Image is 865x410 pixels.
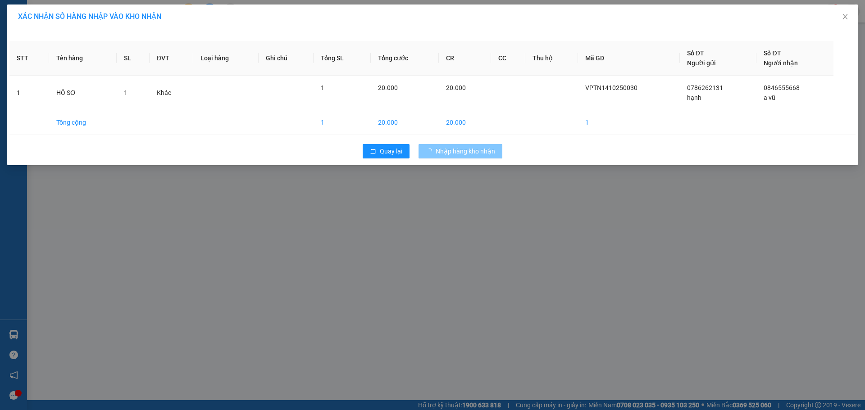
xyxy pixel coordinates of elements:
button: Nhập hàng kho nhận [419,144,502,158]
span: VPTN1410250030 [585,84,637,91]
span: rollback [370,148,376,155]
td: 1 [578,110,680,135]
span: Người gửi [687,59,716,67]
td: 1 [9,76,49,110]
td: 20.000 [371,110,439,135]
span: 1 [124,89,127,96]
span: 20.000 [446,84,466,91]
span: 20.000 [378,84,398,91]
td: HỒ SƠ [49,76,116,110]
span: Số ĐT [764,50,781,57]
th: Thu hộ [525,41,578,76]
span: Số ĐT [687,50,704,57]
span: Quay lại [380,146,402,156]
span: Nhập hàng kho nhận [436,146,495,156]
th: CR [439,41,491,76]
th: Loại hàng [193,41,259,76]
th: Tổng SL [314,41,371,76]
span: a vũ [764,94,775,101]
span: 0786262131 [687,84,723,91]
th: CC [491,41,525,76]
th: Tên hàng [49,41,116,76]
span: XÁC NHẬN SỐ HÀNG NHẬP VÀO KHO NHẬN [18,12,161,21]
th: STT [9,41,49,76]
span: close [842,13,849,20]
span: Người nhận [764,59,798,67]
span: loading [426,148,436,154]
span: 1 [321,84,324,91]
td: 20.000 [439,110,491,135]
th: ĐVT [150,41,194,76]
td: Khác [150,76,194,110]
td: Tổng cộng [49,110,116,135]
span: hạnh [687,94,701,101]
button: rollbackQuay lại [363,144,410,158]
th: Tổng cước [371,41,439,76]
th: SL [117,41,150,76]
button: Close [833,5,858,30]
th: Ghi chú [259,41,314,76]
th: Mã GD [578,41,680,76]
span: 0846555668 [764,84,800,91]
td: 1 [314,110,371,135]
